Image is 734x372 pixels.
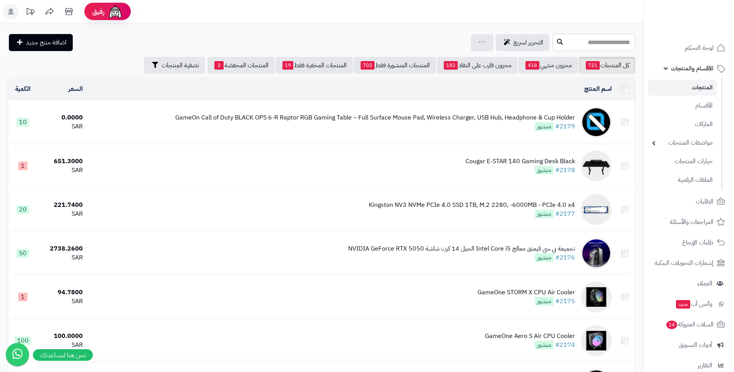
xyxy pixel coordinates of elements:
span: 702 [361,61,375,70]
a: الطلبات [648,192,729,211]
img: GameOne Aero S Air CPU Cooler [581,325,612,356]
span: الأقسام والمنتجات [671,63,713,74]
span: منشور [535,210,554,218]
a: التحرير لسريع [496,34,549,51]
span: منشور [535,253,554,262]
div: 94.7800 [41,288,83,297]
div: SAR [41,341,83,350]
a: اضافة منتج جديد [9,34,73,51]
span: رفيق [92,7,104,16]
span: العملاء [697,278,712,289]
span: 100 [15,336,31,345]
span: 2 [214,61,224,70]
div: GameOne STORM X CPU Air Cooler [477,288,575,297]
a: طلبات الإرجاع [648,233,729,252]
span: 14 [666,321,677,329]
img: Kingston NV3 NVMe PCIe 4.0 SSD 1TB, M.2 2280, -6000MB - PCIe 4.0 x4 [581,194,612,225]
span: 50 [17,249,29,258]
a: مخزون منتهي418 [518,57,578,74]
div: 0.0000 [41,113,83,122]
span: تصفية المنتجات [162,61,199,70]
a: السلات المتروكة14 [648,315,729,334]
a: #2175 [555,297,575,306]
span: المراجعات والأسئلة [670,217,713,227]
a: الكمية [15,84,31,94]
a: وآتس آبجديد [648,295,729,313]
button: تصفية المنتجات [144,57,205,74]
span: السلات المتروكة [666,319,713,330]
a: المنتجات [648,80,717,96]
a: الأقسام [648,97,717,114]
a: لوحة التحكم [648,39,729,57]
img: تجميعة بي سي قيمنق معالج Intel Core i5 الجيل 14 كرت شاشة NVIDIA GeForce RTX 5050 [581,238,612,269]
span: الطلبات [696,196,713,207]
span: منشور [535,297,554,305]
div: 2738.2600 [41,244,83,253]
span: 1 [18,293,27,301]
span: منشور [535,166,554,174]
span: طلبات الإرجاع [682,237,713,248]
a: الملفات الرقمية [648,172,717,188]
span: التحرير لسريع [513,38,543,47]
div: SAR [41,210,83,218]
img: logo-2.png [681,21,727,37]
img: GameOn Call of Duty BLACK OPS 6-R Raptor RGB Gaming Table – Full Surface Mouse Pad, Wireless Char... [581,107,612,138]
div: GameOn Call of Duty BLACK OPS 6-R Raptor RGB Gaming Table – Full Surface Mouse Pad, Wireless Char... [175,113,575,122]
span: جديد [676,300,690,309]
span: إشعارات التحويلات البنكية [655,258,713,268]
span: منشور [535,341,554,349]
img: GameOne STORM X CPU Air Cooler [581,282,612,312]
span: 20 [17,205,29,214]
span: 1 [18,162,27,170]
a: السعر [68,84,83,94]
span: لوحة التحكم [685,43,713,53]
a: #2178 [555,166,575,175]
a: #2179 [555,122,575,131]
div: SAR [41,253,83,262]
a: اسم المنتج [584,84,612,94]
a: العملاء [648,274,729,293]
span: 10 [17,118,29,126]
a: أدوات التسويق [648,336,729,354]
img: Cougar E-STAR 140 Gaming Desk Black [581,150,612,181]
a: مواصفات المنتجات [648,135,717,151]
div: تجميعة بي سي قيمنق معالج Intel Core i5 الجيل 14 كرت شاشة NVIDIA GeForce RTX 5050 [348,244,575,253]
div: 100.0000 [41,332,83,341]
div: SAR [41,166,83,175]
span: اضافة منتج جديد [26,38,67,47]
span: أدوات التسويق [679,340,712,350]
a: كل المنتجات721 [579,57,635,74]
a: #2176 [555,253,575,262]
span: 19 [282,61,293,70]
span: 418 [525,61,539,70]
span: 721 [586,61,600,70]
a: #2177 [555,209,575,218]
div: Cougar E-STAR 140 Gaming Desk Black [465,157,575,166]
span: منشور [535,122,554,131]
a: المراجعات والأسئلة [648,213,729,231]
span: وآتس آب [675,299,712,309]
div: GameOne Aero S Air CPU Cooler [485,332,575,341]
img: ai-face.png [108,4,123,19]
a: المنتجات المخفضة2 [207,57,275,74]
a: خيارات المنتجات [648,153,717,170]
div: 651.3000 [41,157,83,166]
span: 182 [444,61,458,70]
a: #2174 [555,340,575,350]
div: SAR [41,122,83,131]
a: الماركات [648,116,717,133]
a: المنتجات المنشورة فقط702 [354,57,436,74]
a: مخزون قارب على النفاذ182 [437,57,518,74]
div: Kingston NV3 NVMe PCIe 4.0 SSD 1TB, M.2 2280, -6000MB - PCIe 4.0 x4 [369,201,575,210]
a: تحديثات المنصة [21,4,40,21]
div: SAR [41,297,83,306]
span: التقارير [698,360,712,371]
div: 221.7400 [41,201,83,210]
a: إشعارات التحويلات البنكية [648,254,729,272]
a: المنتجات المخفية فقط19 [275,57,353,74]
